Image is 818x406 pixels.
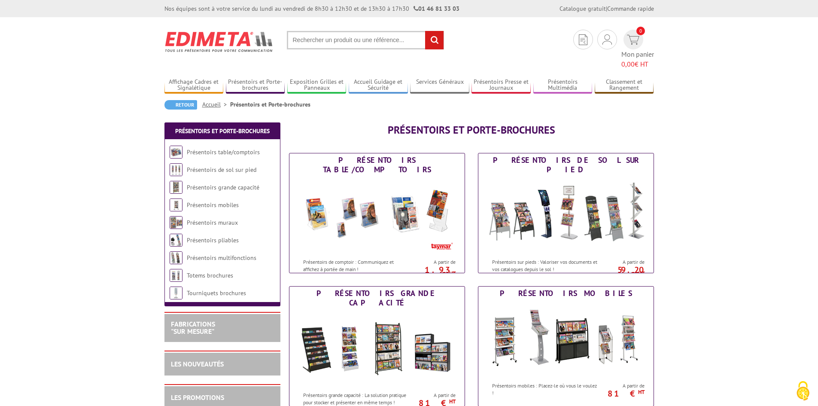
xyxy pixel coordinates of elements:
a: Exposition Grilles et Panneaux [287,78,347,92]
button: Cookies (fenêtre modale) [788,377,818,406]
span: A partir de [412,259,456,266]
a: Présentoirs grande capacité [187,183,259,191]
div: Présentoirs de sol sur pied [480,156,651,174]
img: devis rapide [602,34,612,45]
img: Cookies (fenêtre modale) [792,380,814,402]
a: devis rapide 0 Mon panier 0,00€ HT [621,30,654,69]
div: | [560,4,654,13]
span: A partir de [412,392,456,399]
p: 59.20 € [596,267,645,278]
a: Affichage Cadres et Signalétique [164,78,224,92]
a: Accueil Guidage et Sécurité [349,78,408,92]
sup: HT [449,270,456,277]
a: Commande rapide [607,5,654,12]
img: Présentoirs mobiles [170,198,182,211]
sup: HT [449,398,456,405]
img: Présentoirs table/comptoirs [298,177,456,254]
img: Présentoirs grande capacité [170,181,182,194]
a: FABRICATIONS"Sur Mesure" [171,320,215,336]
a: Présentoirs pliables [187,236,239,244]
img: Edimeta [164,26,274,58]
a: Présentoirs table/comptoirs [187,148,260,156]
p: 81 € [596,391,645,396]
div: Présentoirs grande capacité [292,289,462,308]
span: € HT [621,59,654,69]
img: Présentoirs multifonctions [170,251,182,264]
span: 0,00 [621,60,635,68]
h1: Présentoirs et Porte-brochures [289,125,654,136]
a: Présentoirs de sol sur pied [187,166,256,174]
img: Totems brochures [170,269,182,282]
sup: HT [638,270,645,277]
img: Présentoirs grande capacité [298,310,456,387]
a: Présentoirs muraux [187,219,238,226]
div: Présentoirs table/comptoirs [292,156,462,174]
a: Présentoirs et Porte-brochures [226,78,285,92]
span: A partir de [601,382,645,389]
div: Présentoirs mobiles [480,289,651,298]
p: Présentoirs grande capacité : La solution pratique pour stocker et présenter en même temps ! [303,391,410,406]
a: Accueil [202,101,230,108]
li: Présentoirs et Porte-brochures [230,100,310,109]
img: Présentoirs de sol sur pied [170,163,182,176]
a: Présentoirs de sol sur pied Présentoirs de sol sur pied Présentoirs sur pieds : Valoriser vos doc... [478,153,654,273]
img: devis rapide [579,34,587,45]
a: Présentoirs Presse et Journaux [471,78,531,92]
input: rechercher [425,31,444,49]
a: Classement et Rangement [595,78,654,92]
p: 1.93 € [407,267,456,278]
p: 81 € [407,400,456,406]
img: Présentoirs muraux [170,216,182,229]
span: Mon panier [621,49,654,69]
a: Présentoirs mobiles [187,201,239,209]
img: devis rapide [627,35,639,45]
a: Retour [164,100,197,110]
img: Présentoirs de sol sur pied [487,177,645,254]
a: Services Généraux [410,78,469,92]
span: 0 [636,27,645,35]
p: Présentoirs mobiles : Placez-le où vous le voulez ! [492,382,599,397]
a: Présentoirs multifonctions [187,254,256,262]
img: Présentoirs pliables [170,234,182,247]
span: A partir de [601,259,645,266]
input: Rechercher un produit ou une référence... [287,31,444,49]
a: Présentoirs Multimédia [533,78,593,92]
img: Présentoirs mobiles [487,300,645,378]
div: Nos équipes sont à votre service du lundi au vendredi de 8h30 à 12h30 et de 13h30 à 17h30 [164,4,459,13]
a: LES NOUVEAUTÉS [171,360,224,368]
a: LES PROMOTIONS [171,393,224,402]
a: Présentoirs table/comptoirs Présentoirs table/comptoirs Présentoirs de comptoir : Communiquez et ... [289,153,465,273]
img: Présentoirs table/comptoirs [170,146,182,159]
a: Totems brochures [187,272,233,279]
a: Catalogue gratuit [560,5,606,12]
a: Présentoirs et Porte-brochures [175,127,270,135]
img: Tourniquets brochures [170,287,182,299]
p: Présentoirs de comptoir : Communiquez et affichez à portée de main ! [303,258,410,273]
a: Tourniquets brochures [187,289,246,297]
strong: 01 46 81 33 03 [414,5,459,12]
sup: HT [638,388,645,396]
p: Présentoirs sur pieds : Valoriser vos documents et vos catalogues depuis le sol ! [492,258,599,273]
